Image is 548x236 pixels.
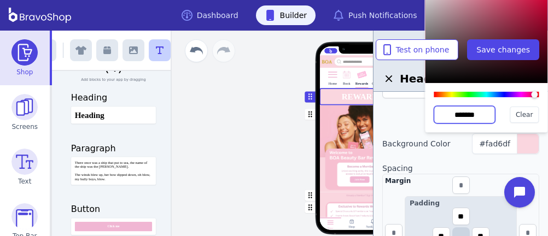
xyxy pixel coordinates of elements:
img: BravoShop [9,8,71,23]
h3: Paragraph [71,141,156,155]
a: Push Notifications [324,5,425,25]
div: Padding [410,199,512,208]
div: Colours [372,82,383,86]
button: There once was a ship that put to sea, the name of the ship was the [PERSON_NAME]. The winds blew... [71,157,156,185]
button: Clear [510,107,539,123]
button: Save changes [467,39,539,60]
button: #fad6df [472,133,539,154]
div: Add blocks to your app by dragging [71,77,156,82]
div: Home [329,82,337,86]
span: Shop [16,68,33,76]
span: Save changes [476,44,530,55]
span: Text [18,177,31,186]
span: #fad6df [479,139,510,148]
div: Rewards [355,82,369,86]
div: Layout [382,116,539,129]
a: Dashboard [173,5,247,25]
button: REWARDS [319,88,405,105]
span: Clear [516,110,533,119]
h3: Heading [71,91,156,104]
label: Background Color [382,138,451,149]
span: Screens [12,122,38,131]
div: Shop [348,225,355,229]
button: Heading [71,107,156,123]
span: Test on phone [385,44,450,55]
div: Margin [385,176,411,185]
h3: Button [71,203,156,216]
a: Builder [256,5,316,25]
label: Spacing [382,163,539,174]
div: Notifations [366,225,380,229]
div: Book [343,82,350,86]
div: Home [327,227,333,229]
button: Test on phone [376,39,459,60]
button: Click me [71,218,156,235]
h2: Heading [382,71,539,86]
